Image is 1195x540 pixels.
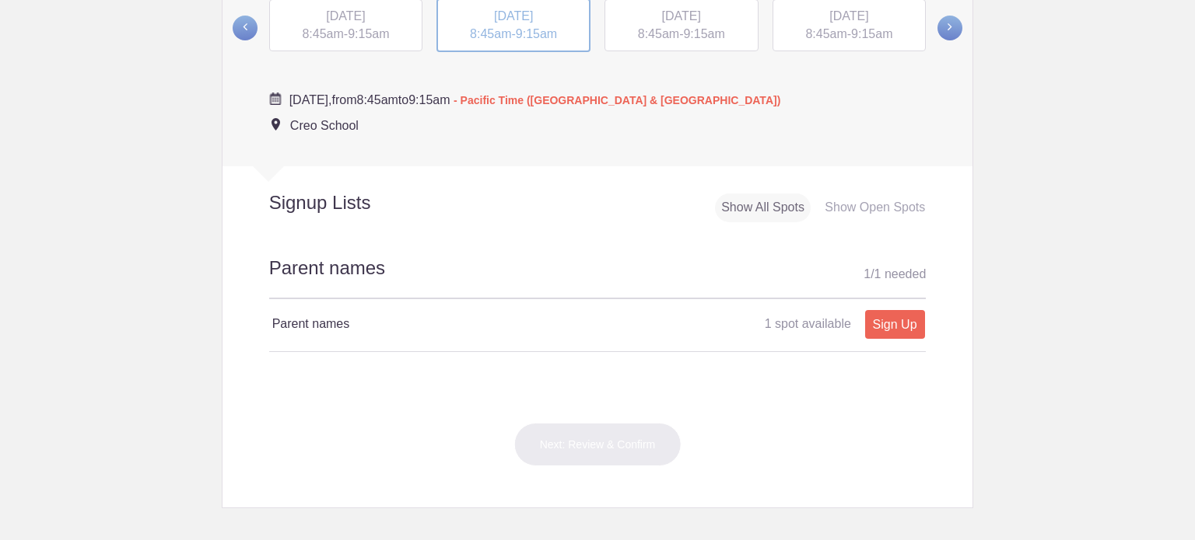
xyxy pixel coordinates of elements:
[871,267,874,280] span: /
[865,310,925,339] a: Sign Up
[683,27,724,40] span: 9:15am
[269,255,927,299] h2: Parent names
[715,193,811,222] div: Show All Spots
[302,27,343,40] span: 8:45am
[851,27,892,40] span: 9:15am
[829,9,868,23] span: [DATE]
[326,9,365,23] span: [DATE]
[348,27,389,40] span: 9:15am
[818,193,931,222] div: Show Open Spots
[223,191,473,214] h2: Signup Lists
[272,118,280,131] img: Event location
[765,317,851,330] span: 1 spot available
[864,263,926,286] div: 1 1 needed
[356,93,398,106] span: 8:45am
[269,92,282,105] img: Cal purple
[470,27,511,40] span: 8:45am
[516,27,557,40] span: 9:15am
[805,27,846,40] span: 8:45am
[494,9,533,23] span: [DATE]
[638,27,679,40] span: 8:45am
[514,423,682,466] button: Next: Review & Confirm
[454,94,780,106] span: - Pacific Time ([GEOGRAPHIC_DATA] & [GEOGRAPHIC_DATA])
[662,9,701,23] span: [DATE]
[272,315,597,333] h4: Parent names
[408,93,450,106] span: 9:15am
[290,119,359,132] span: Creo School
[289,93,332,106] span: [DATE],
[289,93,781,106] span: from to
